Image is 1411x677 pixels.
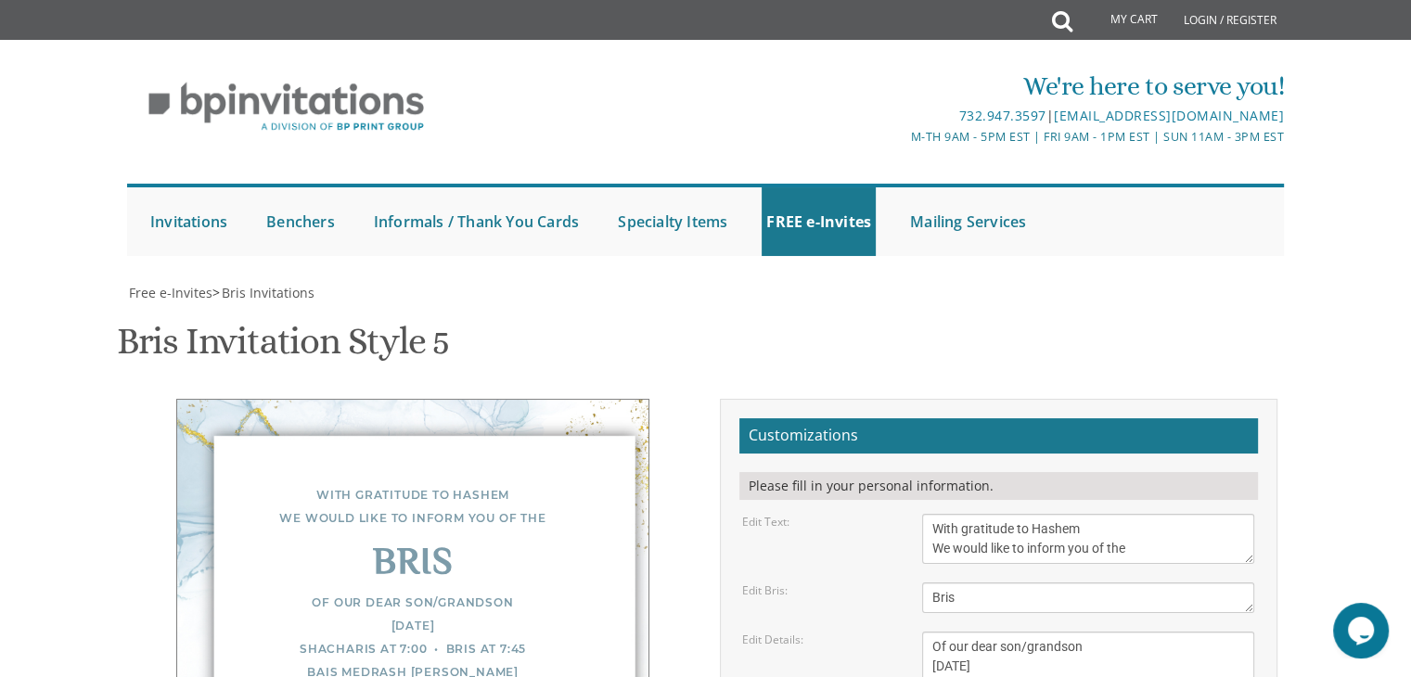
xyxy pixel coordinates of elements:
[1333,603,1392,658] iframe: chat widget
[117,321,449,376] h1: Bris Invitation Style 5
[214,553,611,576] div: Bris
[1054,107,1284,124] a: [EMAIL_ADDRESS][DOMAIN_NAME]
[514,105,1284,127] div: |
[739,418,1258,453] h2: Customizations
[220,284,314,301] a: Bris Invitations
[214,483,611,530] div: With gratitude to Hashem We would like to inform you of the
[262,187,340,256] a: Benchers
[222,284,314,301] span: Bris Invitations
[922,514,1254,564] textarea: With gratitude to Hashem We would like to inform you of the
[129,284,212,301] span: Free e-Invites
[742,632,803,647] label: Edit Details:
[127,284,212,301] a: Free e-Invites
[922,582,1254,613] textarea: Bris
[369,187,584,256] a: Informals / Thank You Cards
[762,187,876,256] a: FREE e-Invites
[742,582,788,598] label: Edit Bris:
[1071,2,1171,39] a: My Cart
[127,69,445,146] img: BP Invitation Loft
[212,284,314,301] span: >
[739,472,1258,500] div: Please fill in your personal information.
[514,127,1284,147] div: M-Th 9am - 5pm EST | Fri 9am - 1pm EST | Sun 11am - 3pm EST
[742,514,789,530] label: Edit Text:
[146,187,232,256] a: Invitations
[958,107,1045,124] a: 732.947.3597
[613,187,732,256] a: Specialty Items
[514,68,1284,105] div: We're here to serve you!
[905,187,1031,256] a: Mailing Services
